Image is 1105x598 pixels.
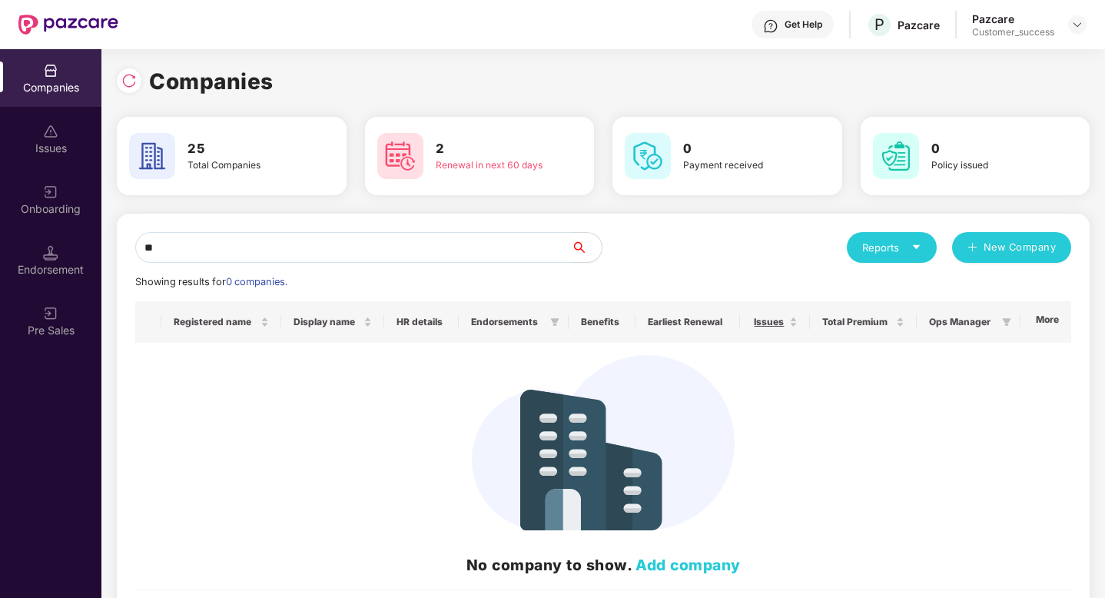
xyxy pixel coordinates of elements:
[1002,317,1011,327] span: filter
[898,18,940,32] div: Pazcare
[570,232,602,263] button: search
[931,139,1046,159] h3: 0
[763,18,778,34] img: svg+xml;base64,PHN2ZyBpZD0iSGVscC0zMngzMiIgeG1sbnM9Imh0dHA6Ly93d3cudzMub3JnLzIwMDAvc3ZnIiB3aWR0aD...
[226,276,287,287] span: 0 companies.
[683,139,798,159] h3: 0
[862,240,921,255] div: Reports
[911,242,921,252] span: caret-down
[281,301,384,343] th: Display name
[967,242,977,254] span: plus
[18,15,118,35] img: New Pazcare Logo
[752,316,786,328] span: Issues
[972,12,1054,26] div: Pazcare
[135,276,287,287] span: Showing results for
[874,15,884,34] span: P
[471,316,544,328] span: Endorsements
[187,139,302,159] h3: 25
[472,355,735,530] img: svg+xml;base64,PHN2ZyB4bWxucz0iaHR0cDovL3d3dy53My5vcmcvMjAwMC9zdmciIHdpZHRoPSIzNDIiIGhlaWdodD0iMj...
[1071,18,1083,31] img: svg+xml;base64,PHN2ZyBpZD0iRHJvcGRvd24tMzJ4MzIiIHhtbG5zPSJodHRwOi8vd3d3LnczLm9yZy8yMDAwL3N2ZyIgd2...
[1020,301,1071,343] th: More
[161,301,281,343] th: Registered name
[683,158,798,173] div: Payment received
[148,553,1059,576] h2: No company to show.
[984,240,1057,255] span: New Company
[149,65,274,98] h1: Companies
[873,133,919,179] img: svg+xml;base64,PHN2ZyB4bWxucz0iaHR0cDovL3d3dy53My5vcmcvMjAwMC9zdmciIHdpZHRoPSI2MCIgaGVpZ2h0PSI2MC...
[931,158,1046,173] div: Policy issued
[569,301,635,343] th: Benefits
[550,317,559,327] span: filter
[635,301,740,343] th: Earliest Renewal
[625,133,671,179] img: svg+xml;base64,PHN2ZyB4bWxucz0iaHR0cDovL3d3dy53My5vcmcvMjAwMC9zdmciIHdpZHRoPSI2MCIgaGVpZ2h0PSI2MC...
[436,139,550,159] h3: 2
[43,245,58,261] img: svg+xml;base64,PHN2ZyB3aWR0aD0iMTQuNSIgaGVpZ2h0PSIxNC41IiB2aWV3Qm94PSIwIDAgMTYgMTYiIGZpbGw9Im5vbm...
[929,316,996,328] span: Ops Manager
[972,26,1054,38] div: Customer_success
[822,316,893,328] span: Total Premium
[174,316,257,328] span: Registered name
[740,301,810,343] th: Issues
[810,301,917,343] th: Total Premium
[187,158,302,173] div: Total Companies
[121,73,137,88] img: svg+xml;base64,PHN2ZyBpZD0iUmVsb2FkLTMyeDMyIiB4bWxucz0iaHR0cDovL3d3dy53My5vcmcvMjAwMC9zdmciIHdpZH...
[129,133,175,179] img: svg+xml;base64,PHN2ZyB4bWxucz0iaHR0cDovL3d3dy53My5vcmcvMjAwMC9zdmciIHdpZHRoPSI2MCIgaGVpZ2h0PSI2MC...
[43,63,58,78] img: svg+xml;base64,PHN2ZyBpZD0iQ29tcGFuaWVzIiB4bWxucz0iaHR0cDovL3d3dy53My5vcmcvMjAwMC9zdmciIHdpZHRoPS...
[547,313,562,331] span: filter
[294,316,360,328] span: Display name
[43,184,58,200] img: svg+xml;base64,PHN2ZyB3aWR0aD0iMjAiIGhlaWdodD0iMjAiIHZpZXdCb3g9IjAgMCAyMCAyMCIgZmlsbD0ibm9uZSIgeG...
[43,306,58,321] img: svg+xml;base64,PHN2ZyB3aWR0aD0iMjAiIGhlaWdodD0iMjAiIHZpZXdCb3g9IjAgMCAyMCAyMCIgZmlsbD0ibm9uZSIgeG...
[436,158,550,173] div: Renewal in next 60 days
[384,301,459,343] th: HR details
[377,133,423,179] img: svg+xml;base64,PHN2ZyB4bWxucz0iaHR0cDovL3d3dy53My5vcmcvMjAwMC9zdmciIHdpZHRoPSI2MCIgaGVpZ2h0PSI2MC...
[43,124,58,139] img: svg+xml;base64,PHN2ZyBpZD0iSXNzdWVzX2Rpc2FibGVkIiB4bWxucz0iaHR0cDovL3d3dy53My5vcmcvMjAwMC9zdmciIH...
[785,18,822,31] div: Get Help
[635,556,741,574] a: Add company
[952,232,1071,263] button: plusNew Company
[570,241,602,254] span: search
[999,313,1014,331] span: filter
